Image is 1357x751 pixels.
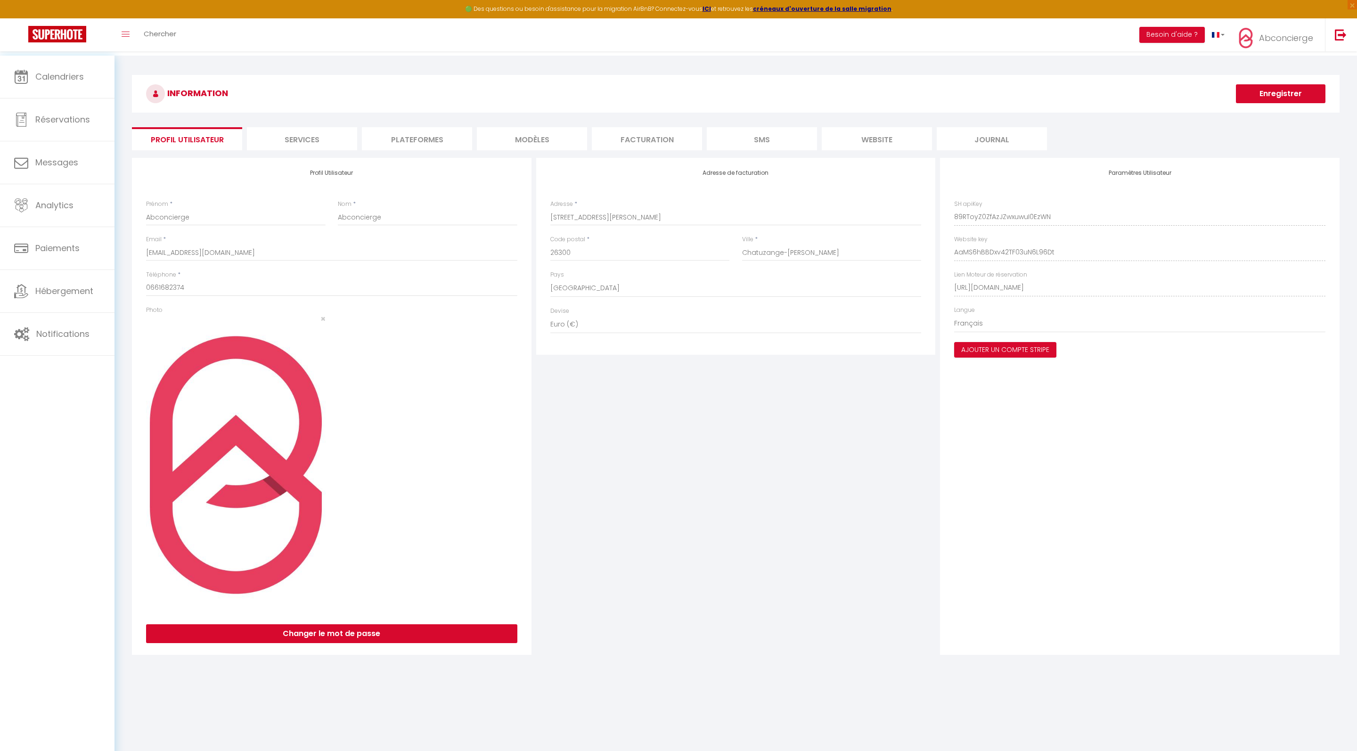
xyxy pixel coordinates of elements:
[742,235,753,244] label: Ville
[1259,32,1313,44] span: Abconcierge
[35,285,93,297] span: Hébergement
[954,306,975,315] label: Langue
[132,75,1340,113] h3: INFORMATION
[954,200,982,209] label: SH apiKey
[1236,84,1325,103] button: Enregistrer
[144,29,176,39] span: Chercher
[1335,29,1347,41] img: logout
[146,170,517,176] h4: Profil Utilisateur
[146,624,517,643] button: Changer le mot de passe
[35,71,84,82] span: Calendriers
[146,306,163,315] label: Photo
[35,242,80,254] span: Paiements
[592,127,702,150] li: Facturation
[36,328,90,340] span: Notifications
[146,323,326,610] img: 16963315255908.jpg
[550,270,564,279] label: Pays
[822,127,932,150] li: website
[954,170,1325,176] h4: Paramètres Utilisateur
[703,5,711,13] a: ICI
[35,156,78,168] span: Messages
[8,4,36,32] button: Ouvrir le widget de chat LiveChat
[132,127,242,150] li: Profil Utilisateur
[954,270,1027,279] label: Lien Moteur de réservation
[320,313,326,325] span: ×
[146,270,176,279] label: Téléphone
[28,26,86,42] img: Super Booking
[35,199,74,211] span: Analytics
[362,127,472,150] li: Plateformes
[550,307,569,316] label: Devise
[954,235,988,244] label: Website key
[338,200,352,209] label: Nom
[146,235,162,244] label: Email
[954,342,1056,358] button: Ajouter un compte Stripe
[550,235,585,244] label: Code postal
[137,18,183,51] a: Chercher
[247,127,357,150] li: Services
[320,315,326,323] button: Close
[35,114,90,125] span: Réservations
[1139,27,1205,43] button: Besoin d'aide ?
[937,127,1047,150] li: Journal
[1232,18,1325,51] a: ... Abconcierge
[477,127,587,150] li: MODÈLES
[550,170,922,176] h4: Adresse de facturation
[146,200,168,209] label: Prénom
[1239,27,1253,49] img: ...
[550,200,573,209] label: Adresse
[707,127,817,150] li: SMS
[753,5,891,13] a: créneaux d'ouverture de la salle migration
